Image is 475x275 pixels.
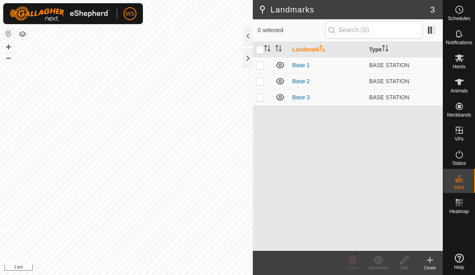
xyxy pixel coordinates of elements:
[448,16,470,21] span: Schedules
[446,40,472,45] span: Notifications
[347,266,359,270] span: Delete
[258,26,325,35] span: 0 selected
[292,94,310,101] a: Base 3
[452,161,466,166] span: Status
[430,4,435,16] span: 3
[443,250,475,273] a: Help
[369,94,409,101] span: BASE STATION
[366,265,391,271] div: Show/Hide
[292,78,310,84] a: Base 2
[447,113,471,117] span: Neckbands
[275,46,282,53] p-sorticon: Activate to sort
[4,53,13,62] button: –
[369,78,409,84] span: BASE STATION
[417,265,443,271] div: Create
[454,265,464,270] span: Help
[126,10,135,18] span: WS
[319,46,326,53] p-sorticon: Activate to sort
[449,209,469,214] span: Heatmap
[264,46,271,53] p-sorticon: Activate to sort
[4,29,13,39] button: Reset Map
[382,46,388,53] p-sorticon: Activate to sort
[325,22,423,39] input: Search (S)
[10,6,110,21] img: Gallagher Logo
[450,88,468,93] span: Animals
[134,265,158,272] a: Contact Us
[292,62,310,68] a: Base 1
[391,265,417,271] div: Edit
[452,64,465,69] span: Herds
[258,5,430,14] h2: Landmarks
[369,62,409,68] span: BASE STATION
[18,29,27,39] button: Map Layers
[4,42,13,52] button: +
[454,185,464,190] span: Infra
[95,265,125,272] a: Privacy Policy
[366,42,443,57] th: Type
[454,137,463,142] span: VPs
[289,42,366,57] th: Landmark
